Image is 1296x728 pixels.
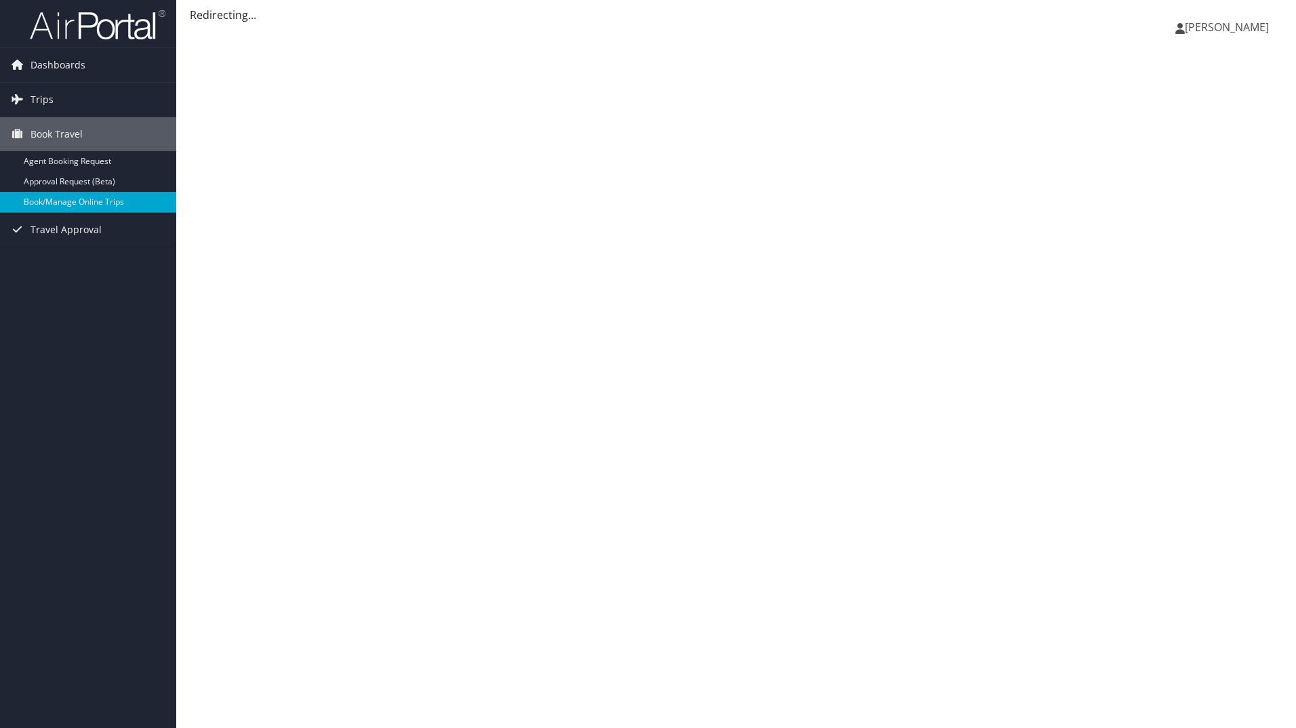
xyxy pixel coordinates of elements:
[31,48,85,82] span: Dashboards
[190,7,1282,23] div: Redirecting...
[30,9,165,41] img: airportal-logo.png
[31,83,54,117] span: Trips
[31,117,83,151] span: Book Travel
[1175,7,1282,47] a: [PERSON_NAME]
[31,213,102,247] span: Travel Approval
[1185,20,1269,35] span: [PERSON_NAME]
